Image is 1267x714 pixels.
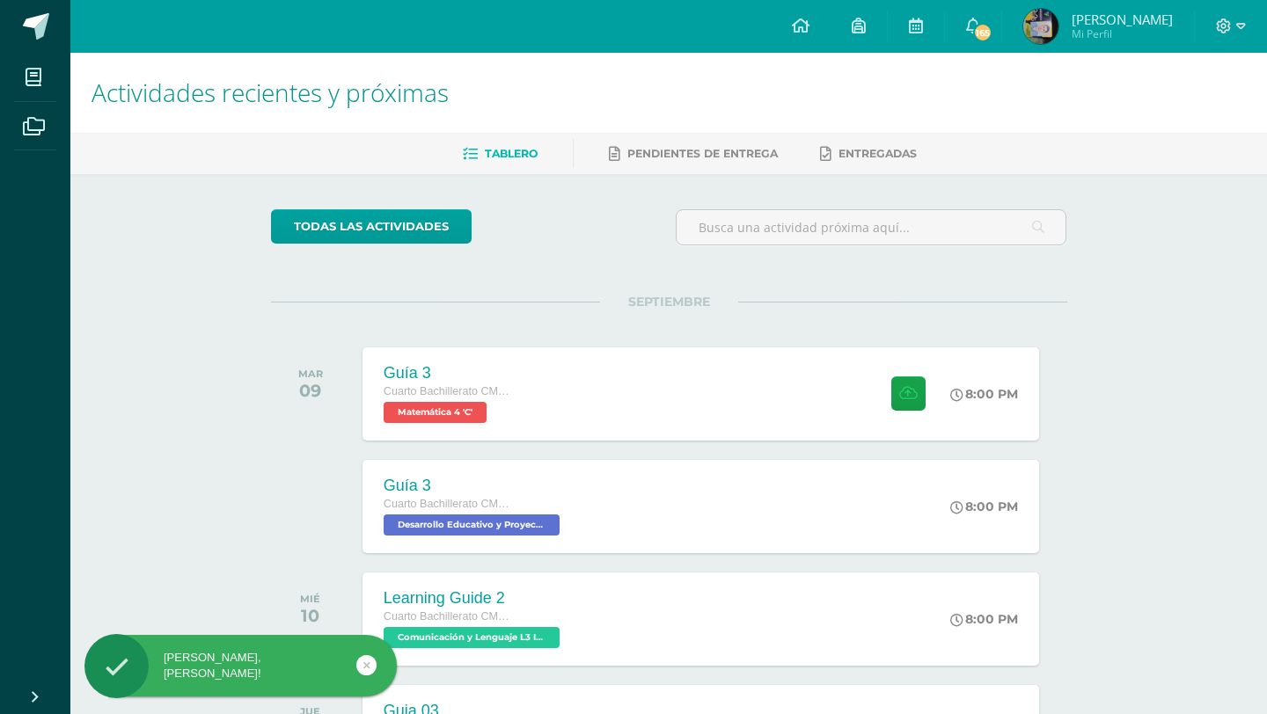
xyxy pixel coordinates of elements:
[92,76,449,109] span: Actividades recientes y próximas
[298,368,323,380] div: MAR
[84,650,397,681] div: [PERSON_NAME], [PERSON_NAME]!
[1072,11,1173,28] span: [PERSON_NAME]
[950,386,1018,402] div: 8:00 PM
[463,140,538,168] a: Tablero
[973,23,992,42] span: 165
[384,477,564,495] div: Guía 3
[609,140,778,168] a: Pendientes de entrega
[384,589,564,608] div: Learning Guide 2
[950,611,1018,627] div: 8:00 PM
[627,147,778,160] span: Pendientes de entrega
[384,364,516,382] div: Guía 3
[384,514,560,535] span: Desarrollo Educativo y Proyecto de Vida 'C'
[677,210,1066,244] input: Busca una actividad próxima aquí...
[384,402,487,423] span: Matemática 4 'C'
[271,209,472,244] a: todas las Actividades
[820,140,917,168] a: Entregadas
[384,627,560,648] span: Comunicación y Lenguaje L3 Inglés 'C'
[300,605,320,626] div: 10
[1023,9,1058,44] img: 7be9d8f882ca6f98624e0e43a3a448cb.png
[384,610,516,623] span: Cuarto Bachillerato CMP Bachillerato en CCLL con Orientación en Computación
[485,147,538,160] span: Tablero
[298,380,323,401] div: 09
[300,593,320,605] div: MIÉ
[600,294,738,310] span: SEPTIEMBRE
[839,147,917,160] span: Entregadas
[1072,26,1173,41] span: Mi Perfil
[950,499,1018,514] div: 8:00 PM
[384,498,516,510] span: Cuarto Bachillerato CMP Bachillerato en CCLL con Orientación en Computación
[384,385,516,397] span: Cuarto Bachillerato CMP Bachillerato en CCLL con Orientación en Computación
